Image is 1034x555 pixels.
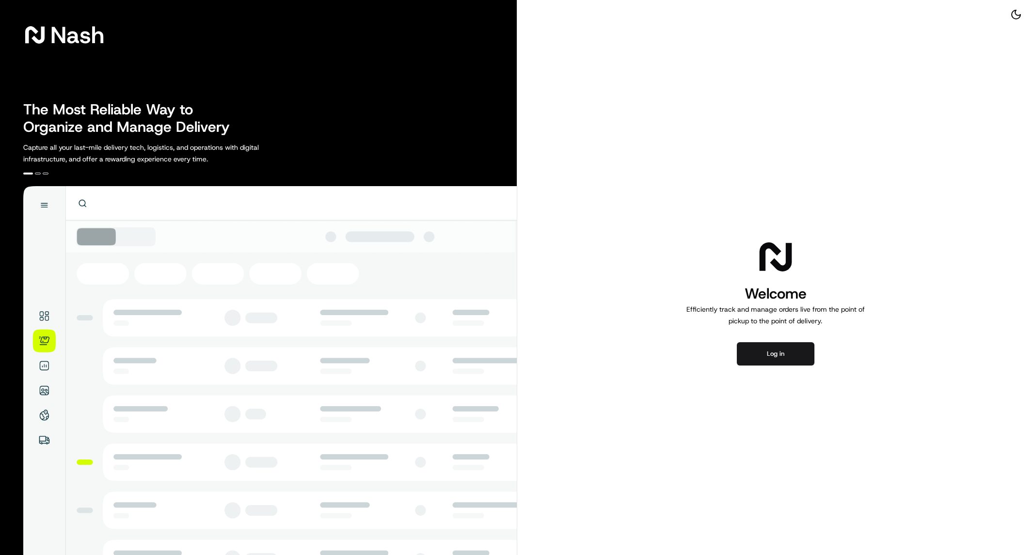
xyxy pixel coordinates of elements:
[23,142,302,165] p: Capture all your last-mile delivery tech, logistics, and operations with digital infrastructure, ...
[737,342,814,365] button: Log in
[683,303,869,327] p: Efficiently track and manage orders live from the point of pickup to the point of delivery.
[23,101,240,136] h2: The Most Reliable Way to Organize and Manage Delivery
[683,284,869,303] h1: Welcome
[50,25,104,45] span: Nash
